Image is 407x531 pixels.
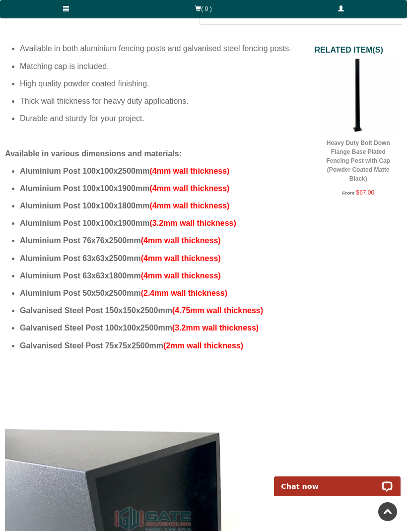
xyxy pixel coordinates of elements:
span: Available in various dimensions and materials: [5,149,182,158]
span: Aluminium Post 50x50x2500mm [20,289,141,297]
span: $67.00 [356,189,375,196]
span: (2mm wall thickness) [163,341,243,350]
span: (2.4mm wall thickness) [141,289,227,297]
span: Aluminium Post 63x63x2500mm [20,254,141,263]
span: Aluminium Post 100x100x1900mm [20,219,149,227]
span: Aluminium Post 76x76x2500mm [20,236,141,245]
span: Galvanised Steel Post 150x150x2500mm [20,306,172,315]
span: (4mm wall thickness) [141,236,221,245]
span: From [342,190,354,196]
span: Aluminium Post 100x100x1900mm [20,184,149,193]
span: (4mm wall thickness) [149,167,229,175]
iframe: LiveChat chat widget [268,465,407,496]
li: Matching cap is included. [20,58,299,75]
span: Aluminium Post 63x63x1800mm [20,271,141,280]
li: Durable and sturdy for your project. [20,110,299,127]
span: (4mm wall thickness) [149,201,229,210]
span: Aluminium Post 100x100x1800mm [20,201,149,210]
li: Thick wall thickness for heavy duty applications. [20,92,299,110]
h2: RELATED ITEM(S) [315,45,403,56]
span: Galvanised Steel Post 75x75x2500mm [20,341,163,350]
li: High quality powder coated finishing. [20,75,299,92]
span: (4mm wall thickness) [141,271,221,280]
span: (4.75mm wall thickness) [172,306,263,315]
img: Heavy Duty Bolt Down Flange Base Plated Fencing Post with Cap (Powder Coated Matte Black) - Gate ... [320,56,398,134]
span: (4mm wall thickness) [141,254,221,263]
span: Galvanised Steel Post 100x100x2500mm [20,324,172,332]
li: Available in both aluminium fencing posts and galvanised steel fencing posts. [20,40,299,57]
span: (3.2mm wall thickness) [149,219,236,227]
span: Aluminium Post 100x100x2500mm [20,167,149,175]
span: (4mm wall thickness) [149,184,229,193]
a: Heavy Duty Bolt Down Flange Base Plated Fencing Post with Cap (Powder Coated Matte Black) [326,139,390,182]
span: (3.2mm wall thickness) [172,324,259,332]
